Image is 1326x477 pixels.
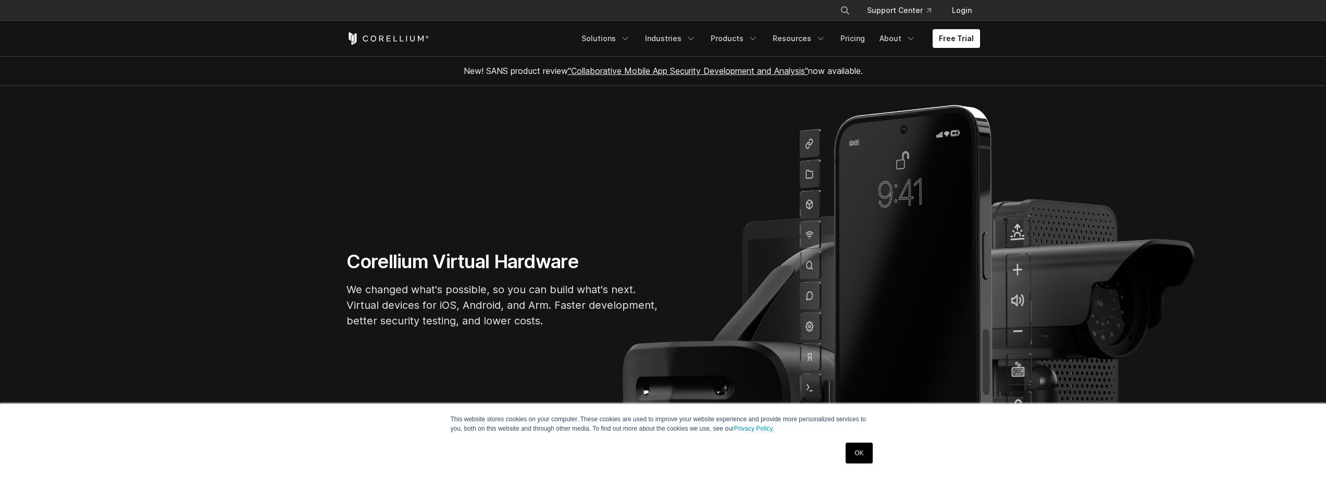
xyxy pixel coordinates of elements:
div: Navigation Menu [575,29,980,48]
a: Pricing [834,29,871,48]
button: Search [836,1,854,20]
span: New! SANS product review now available. [464,66,863,76]
a: Solutions [575,29,637,48]
p: We changed what's possible, so you can build what's next. Virtual devices for iOS, Android, and A... [346,282,659,329]
a: Corellium Home [346,32,429,45]
h1: Corellium Virtual Hardware [346,250,659,273]
a: Resources [766,29,832,48]
a: OK [846,443,872,463]
a: Privacy Policy. [734,425,774,432]
a: Industries [639,29,702,48]
div: Navigation Menu [827,1,980,20]
a: About [873,29,922,48]
a: Login [944,1,980,20]
a: Free Trial [933,29,980,48]
p: This website stores cookies on your computer. These cookies are used to improve your website expe... [451,415,876,433]
a: Support Center [859,1,939,20]
a: "Collaborative Mobile App Security Development and Analysis" [568,66,808,76]
a: Products [704,29,764,48]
